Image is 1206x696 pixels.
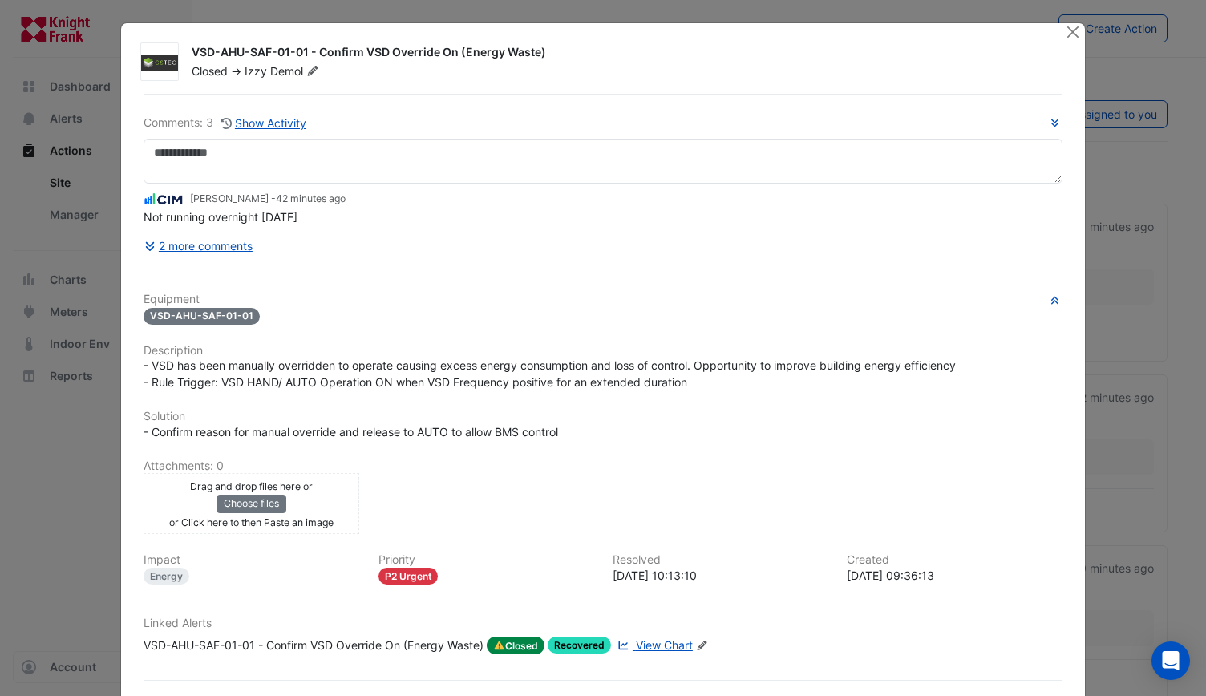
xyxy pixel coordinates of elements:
h6: Description [144,344,1062,358]
div: VSD-AHU-SAF-01-01 - Confirm VSD Override On (Energy Waste) [192,44,1046,63]
h6: Solution [144,410,1062,423]
div: Open Intercom Messenger [1151,641,1190,680]
span: Not running overnight [DATE] [144,210,297,224]
span: Izzy [245,64,267,78]
button: Show Activity [220,114,307,132]
h6: Created [847,553,1062,567]
h6: Resolved [613,553,828,567]
small: [PERSON_NAME] - [190,192,346,206]
h6: Impact [144,553,358,567]
span: Recovered [548,637,611,654]
div: [DATE] 10:13:10 [613,567,828,584]
h6: Attachments: 0 [144,459,1062,473]
div: [DATE] 09:36:13 [847,567,1062,584]
div: VSD-AHU-SAF-01-01 - Confirm VSD Override On (Energy Waste) [144,637,484,654]
img: GSTEC [141,55,178,71]
h6: Linked Alerts [144,617,1062,630]
img: CIM [144,191,184,208]
div: Energy [144,568,189,585]
small: or Click here to then Paste an image [169,516,334,528]
span: VSD-AHU-SAF-01-01 [144,308,260,325]
span: View Chart [636,638,693,652]
span: -> [231,64,241,78]
span: Closed [192,64,228,78]
span: Closed [487,637,544,654]
div: P2 Urgent [378,568,439,585]
span: Demol [270,63,322,79]
button: Close [1065,23,1082,40]
span: - Confirm reason for manual override and release to AUTO to allow BMS control [144,425,558,439]
button: Choose files [217,495,286,512]
span: - VSD has been manually overridden to operate causing excess energy consumption and loss of contr... [144,358,959,389]
a: View Chart [614,637,693,654]
div: Comments: 3 [144,114,307,132]
h6: Priority [378,553,593,567]
span: 2025-08-20 10:13:12 [276,192,346,204]
fa-icon: Edit Linked Alerts [696,640,708,652]
button: 2 more comments [144,232,253,260]
small: Drag and drop files here or [190,480,313,492]
h6: Equipment [144,293,1062,306]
